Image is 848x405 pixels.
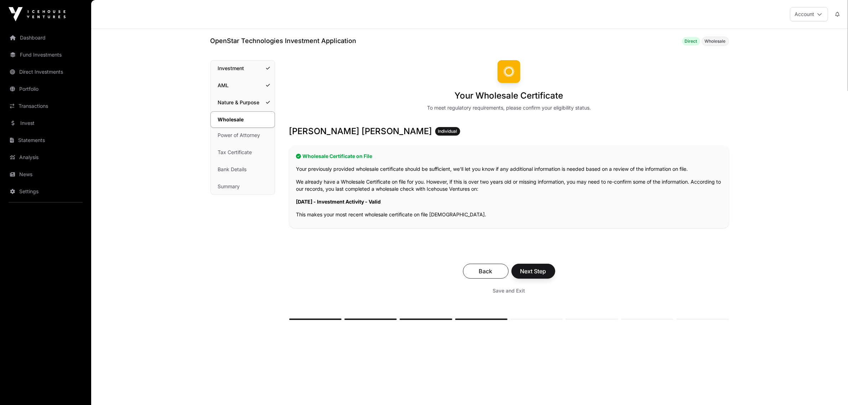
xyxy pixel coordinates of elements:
[472,267,500,275] span: Back
[427,104,591,111] div: To meet regulatory requirements, please confirm your eligibility status.
[6,115,85,131] a: Invest
[296,153,722,160] h2: Wholesale Certificate on File
[6,132,85,148] a: Statements
[296,198,722,205] p: [DATE] - Investment Activity - Valid
[211,95,275,110] a: Nature & Purpose
[685,38,697,44] span: Direct
[812,371,848,405] iframe: Chat Widget
[455,90,563,101] h1: Your Wholesale Certificate
[6,167,85,182] a: News
[211,61,275,76] a: Investment
[296,165,722,173] p: Your previously provided wholesale certificate should be sufficient, we'll let you know if any ad...
[438,128,457,134] span: Individual
[511,264,555,279] button: Next Step
[463,264,509,279] button: Back
[211,127,275,143] a: Power of Attorney
[211,78,275,93] a: AML
[6,184,85,199] a: Settings
[6,81,85,97] a: Portfolio
[498,60,520,83] img: OpenStar Technologies
[493,287,525,294] span: Save and Exit
[484,284,534,297] button: Save and Exit
[6,47,85,63] a: Fund Investments
[790,7,828,21] button: Account
[289,126,729,137] h3: [PERSON_NAME] [PERSON_NAME]
[210,36,357,46] h1: OpenStar Technologies Investment Application
[520,267,546,275] span: Next Step
[705,38,726,44] span: Wholesale
[211,179,275,194] a: Summary
[9,7,66,21] img: Icehouse Ventures Logo
[296,178,722,193] p: We already have a Wholesale Certificate on file for you. However, if this is over two years old o...
[6,98,85,114] a: Transactions
[211,144,275,160] a: Tax Certificate
[211,162,275,177] a: Bank Details
[210,111,275,128] a: Wholesale
[296,211,722,218] p: This makes your most recent wholesale certificate on file [DEMOGRAPHIC_DATA].
[6,64,85,80] a: Direct Investments
[6,149,85,165] a: Analysis
[6,30,85,46] a: Dashboard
